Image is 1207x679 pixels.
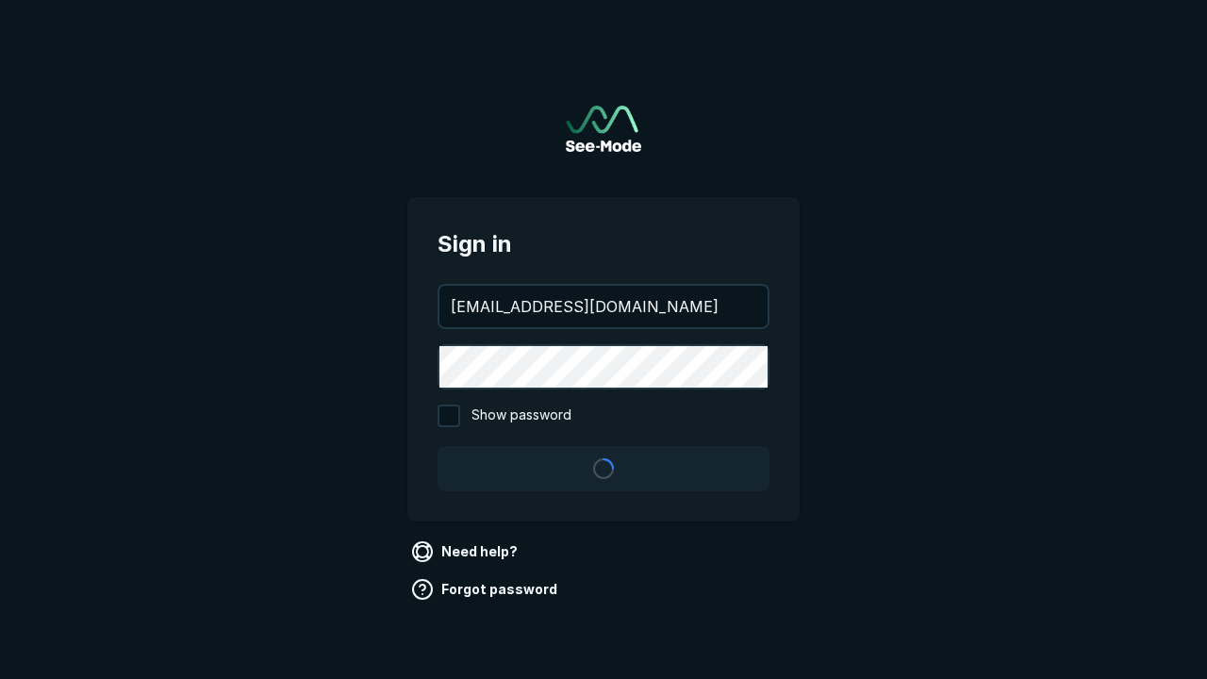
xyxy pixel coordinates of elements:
img: See-Mode Logo [566,106,641,152]
a: Forgot password [407,574,565,604]
a: Go to sign in [566,106,641,152]
input: your@email.com [439,286,768,327]
a: Need help? [407,537,525,567]
span: Sign in [438,227,769,261]
span: Show password [471,405,571,427]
